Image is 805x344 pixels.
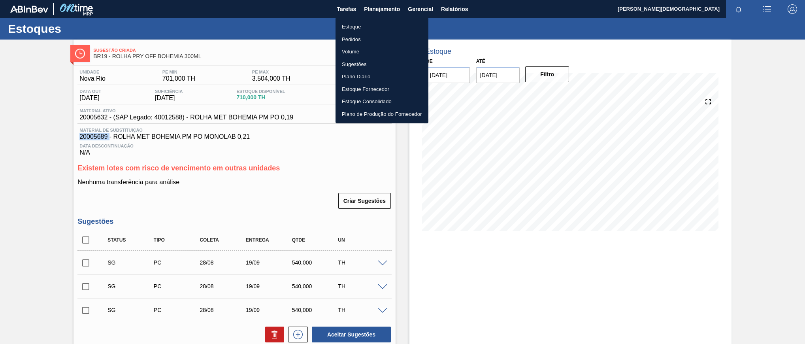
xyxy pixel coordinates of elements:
[336,45,428,58] a: Volume
[336,70,428,83] a: Plano Diário
[336,83,428,96] a: Estoque Fornecedor
[336,108,428,121] a: Plano de Produção do Fornecedor
[336,33,428,46] a: Pedidos
[336,21,428,33] a: Estoque
[336,58,428,71] a: Sugestões
[336,95,428,108] a: Estoque Consolidado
